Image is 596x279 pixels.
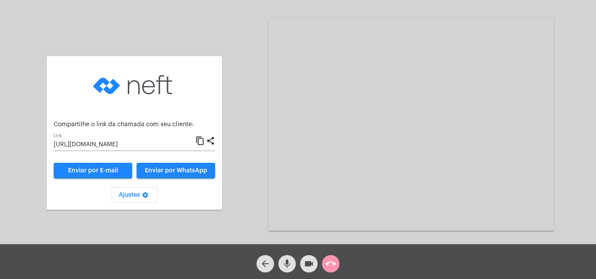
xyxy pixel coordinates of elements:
mat-icon: settings [140,192,151,202]
mat-icon: call_end [325,259,336,269]
p: Compartilhe o link da chamada com seu cliente: [54,121,215,128]
img: logo-neft-novo-2.png [91,63,178,107]
span: Enviar por WhatsApp [145,168,207,174]
mat-icon: content_copy [195,136,205,146]
span: Enviar por E-mail [68,168,118,174]
mat-icon: mic [282,259,292,269]
mat-icon: share [206,136,215,146]
button: Ajustes [112,187,158,203]
span: Ajustes [119,192,151,198]
a: Enviar por E-mail [54,163,132,178]
button: Enviar por WhatsApp [137,163,215,178]
mat-icon: videocam [304,259,314,269]
mat-icon: arrow_back [260,259,271,269]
